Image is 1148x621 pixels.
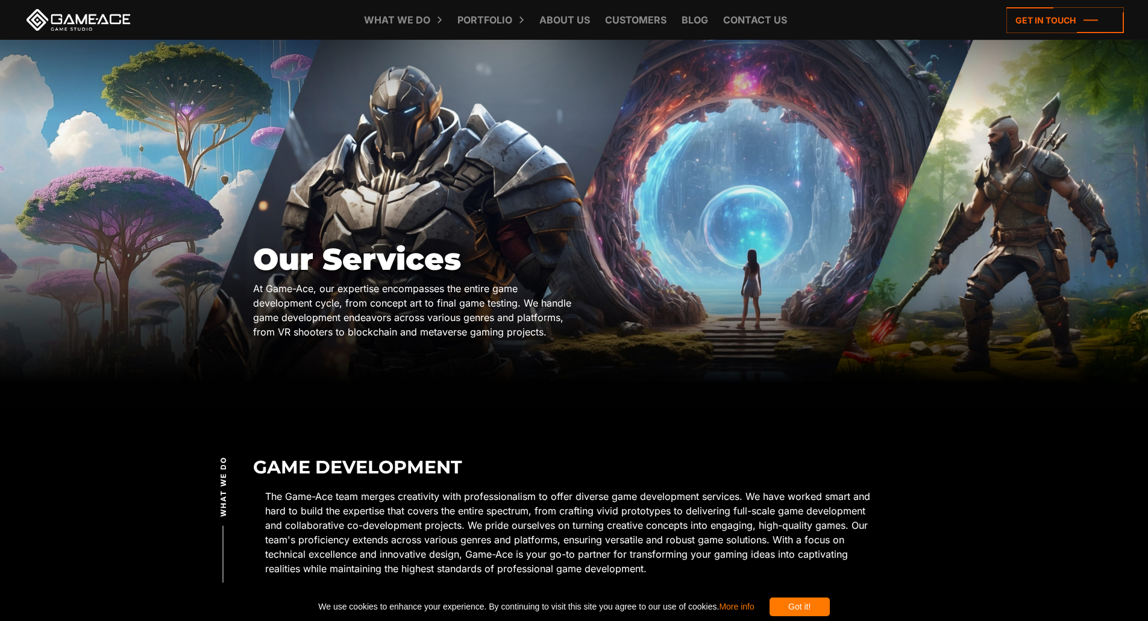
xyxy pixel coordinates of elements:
[1006,7,1124,33] a: Get in touch
[253,457,895,477] h2: Game Development
[253,243,574,276] h1: Our Services
[770,598,830,616] div: Got it!
[265,489,883,576] p: The Game-Ace team merges creativity with professionalism to offer diverse game development servic...
[719,602,754,611] a: More info
[218,456,229,516] span: What we do
[253,281,574,339] div: At Game-Ace, our expertise encompasses the entire game development cycle, from concept art to fin...
[318,598,754,616] span: We use cookies to enhance your experience. By continuing to visit this site you agree to our use ...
